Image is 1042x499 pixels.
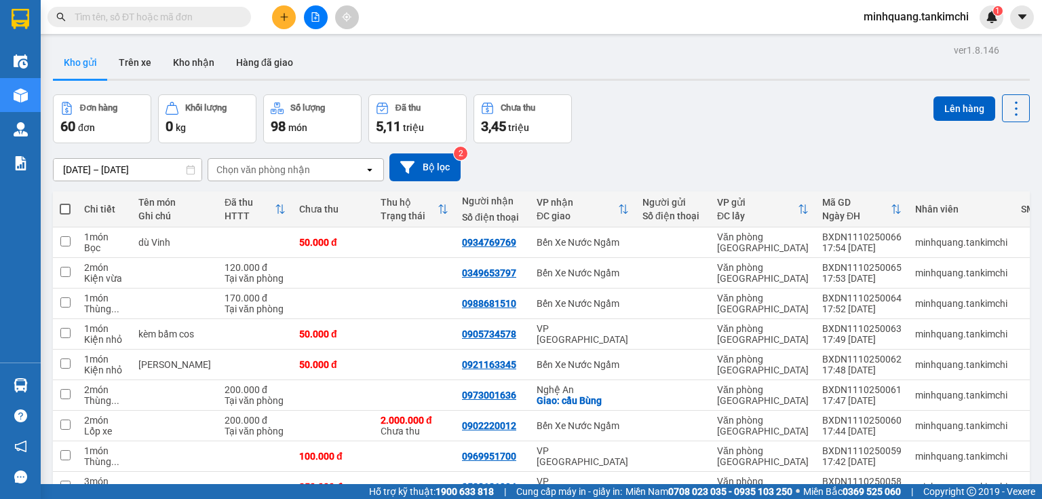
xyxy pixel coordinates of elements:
span: 5,11 [376,118,401,134]
span: message [14,470,27,483]
div: ĐC giao [537,210,618,221]
span: 98 [271,118,286,134]
span: triệu [508,122,529,133]
button: Lên hàng [933,96,995,121]
div: HTTT [225,210,275,221]
button: plus [272,5,296,29]
span: notification [14,440,27,453]
strong: 0708 023 035 - 0935 103 250 [668,486,792,497]
div: Thu hộ [381,197,438,208]
div: 17:47 [DATE] [822,395,902,406]
div: Thùng xốp [84,456,125,467]
div: Đơn hàng [80,103,117,113]
div: Văn phòng [GEOGRAPHIC_DATA] [717,384,809,406]
div: 200.000 đ [225,415,286,426]
span: đơn [78,122,95,133]
span: aim [342,12,351,22]
span: caret-down [1016,11,1028,23]
div: 17:44 [DATE] [822,426,902,437]
span: triệu [403,122,424,133]
th: Toggle SortBy [815,191,908,227]
span: | [911,484,913,499]
div: BXDN1110250064 [822,293,902,303]
div: 50.000 đ [299,237,367,248]
div: Mã GD [822,197,891,208]
div: minhquang.tankimchi [915,451,1007,462]
span: Miền Nam [625,484,792,499]
div: 17:42 [DATE] [822,456,902,467]
div: BXDN1110250059 [822,445,902,456]
div: Đã thu [395,103,421,113]
button: Đơn hàng60đơn [53,94,151,143]
div: Tên món [138,197,211,208]
div: minhquang.tankimchi [915,298,1007,309]
sup: 1 [993,6,1003,16]
div: Bến Xe Nước Ngầm [537,298,629,309]
span: minhquang.tankimchi [853,8,980,25]
sup: 2 [454,147,467,160]
div: 1 món [84,323,125,334]
div: VP gửi [717,197,798,208]
div: 2 món [84,384,125,395]
button: Chưa thu3,45 triệu [474,94,572,143]
div: minhquang.tankimchi [915,420,1007,431]
input: Tìm tên, số ĐT hoặc mã đơn [75,10,235,24]
div: Văn phòng [GEOGRAPHIC_DATA] [717,415,809,437]
button: Đã thu5,11 triệu [368,94,467,143]
button: Số lượng98món [263,94,362,143]
button: Kho gửi [53,46,108,79]
strong: 0369 525 060 [843,486,901,497]
button: Trên xe [108,46,162,79]
img: icon-new-feature [986,11,998,23]
div: ĐC lấy [717,210,798,221]
span: món [288,122,307,133]
div: Tại văn phòng [225,426,286,437]
div: Kiện nhỏ [84,334,125,345]
div: Bến Xe Nước Ngầm [537,267,629,278]
span: 60 [60,118,75,134]
div: Thùng vừa [84,395,125,406]
span: 1 [995,6,1000,16]
img: warehouse-icon [14,378,28,392]
div: Số điện thoại [642,210,703,221]
div: 0988681510 [462,298,516,309]
div: 17:54 [DATE] [822,242,902,253]
div: Chưa thu [299,204,367,215]
button: Bộ lọc [389,153,461,181]
div: Chọn văn phòng nhận [216,163,310,177]
div: 0969951700 [462,451,516,462]
div: Người nhận [462,196,523,206]
div: 1 món [84,293,125,303]
button: Kho nhận [162,46,225,79]
th: Toggle SortBy [530,191,636,227]
input: Select a date range. [54,159,201,181]
div: BXDN1110250063 [822,323,902,334]
th: Toggle SortBy [218,191,292,227]
div: 0905734578 [462,329,516,339]
div: Người gửi [642,197,703,208]
div: Ngày ĐH [822,210,891,221]
div: ver 1.8.146 [954,43,999,58]
div: Nhân viên [915,204,1007,215]
span: ... [111,456,119,467]
div: Văn phòng [GEOGRAPHIC_DATA] [717,293,809,314]
div: Ghi chú [138,210,211,221]
div: minhquang.tankimchi [915,237,1007,248]
div: VP [GEOGRAPHIC_DATA] [537,323,629,345]
div: Văn phòng [GEOGRAPHIC_DATA] [717,323,809,345]
div: minhquang.tankimchi [915,267,1007,278]
div: Bọc [84,242,125,253]
button: Khối lượng0kg [158,94,256,143]
span: 3,45 [481,118,506,134]
span: copyright [967,487,976,496]
div: Chưa thu [381,415,448,437]
div: VP [GEOGRAPHIC_DATA] [537,476,629,498]
div: Kiện nhỏ [84,365,125,375]
div: 170.000 đ [225,293,286,303]
img: warehouse-icon [14,88,28,103]
div: 1 món [84,445,125,456]
div: Khối lượng [185,103,227,113]
div: BXDN1110250060 [822,415,902,426]
div: Chi tiết [84,204,125,215]
div: Văn phòng [GEOGRAPHIC_DATA] [717,476,809,498]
